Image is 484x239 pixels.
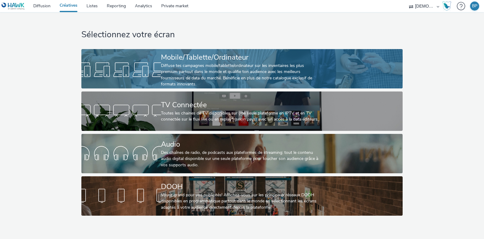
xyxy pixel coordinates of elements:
div: BP [472,2,477,11]
div: Des chaînes de radio, de podcasts aux plateformes de streaming: tout le contenu audio digital dis... [161,150,320,168]
div: Toutes les chaines de TV disponibles sur une seule plateforme en IPTV et en TV connectée sur le f... [161,110,320,123]
div: TV Connectée [161,100,320,110]
div: Diffuse tes campagnes mobile/tablette/ordinateur sur les inventaires les plus premium partout dan... [161,63,320,88]
a: TV ConnectéeToutes les chaines de TV disponibles sur une seule plateforme en IPTV et en TV connec... [81,91,403,131]
h1: Sélectionnez votre écran [81,29,403,41]
div: Voyez grand pour vos publicités! Affichez-vous sur les principaux réseaux DOOH disponibles en pro... [161,192,320,211]
div: Mobile/Tablette/Ordinateur [161,52,320,63]
a: DOOHVoyez grand pour vos publicités! Affichez-vous sur les principaux réseaux DOOH disponibles en... [81,176,403,216]
div: Audio [161,139,320,150]
a: Hawk Academy [442,1,454,11]
img: Hawk Academy [442,1,451,11]
a: Mobile/Tablette/OrdinateurDiffuse tes campagnes mobile/tablette/ordinateur sur les inventaires le... [81,49,403,88]
div: DOOH [161,181,320,192]
img: undefined Logo [2,2,25,10]
a: AudioDes chaînes de radio, de podcasts aux plateformes de streaming: tout le contenu audio digita... [81,134,403,173]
